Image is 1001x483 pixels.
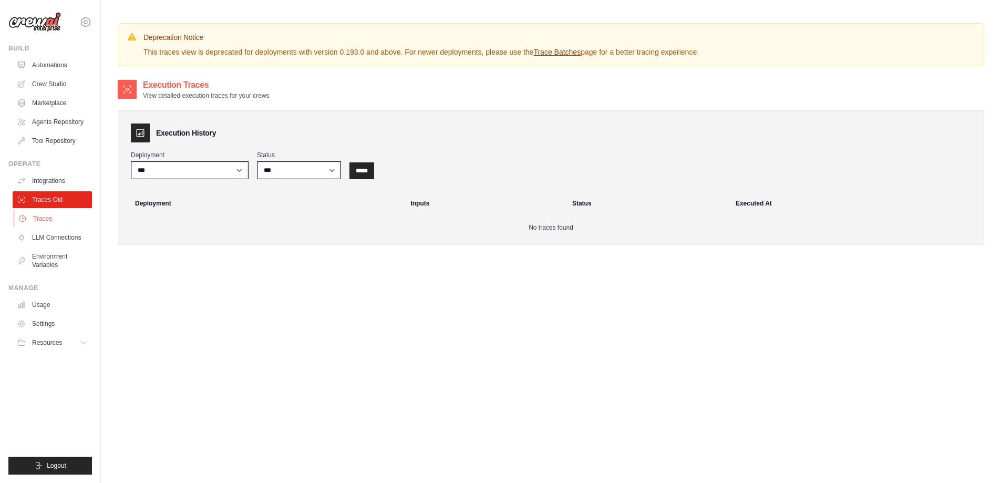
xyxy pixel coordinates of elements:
div: Manage [8,284,92,292]
p: This traces view is deprecated for deployments with version 0.193.0 and above. For newer deployme... [143,47,699,57]
a: Trace Batches [533,48,581,56]
a: Integrations [13,172,92,189]
div: Build [8,44,92,53]
span: Logout [47,461,66,470]
h2: Execution Traces [143,79,270,91]
a: Tool Repository [13,132,92,149]
a: Automations [13,57,92,74]
a: Traces Old [13,191,92,208]
a: Agents Repository [13,114,92,130]
div: Operate [8,160,92,168]
h3: Execution History [156,128,216,138]
a: LLM Connections [13,229,92,246]
a: Crew Studio [13,76,92,93]
a: Environment Variables [13,248,92,273]
th: Status [566,192,729,215]
span: Resources [32,338,62,347]
th: Executed At [729,192,979,215]
label: Deployment [131,151,249,159]
th: Deployment [122,192,404,215]
a: Traces [14,210,93,227]
img: Logo [8,12,61,32]
button: Resources [13,334,92,351]
a: Usage [13,296,92,313]
a: Settings [13,315,92,332]
h3: Deprecation Notice [143,32,699,43]
a: Marketplace [13,95,92,111]
th: Inputs [404,192,565,215]
label: Status [257,151,341,159]
p: No traces found [131,223,971,232]
button: Logout [8,457,92,475]
p: View detailed execution traces for your crews [143,91,270,100]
